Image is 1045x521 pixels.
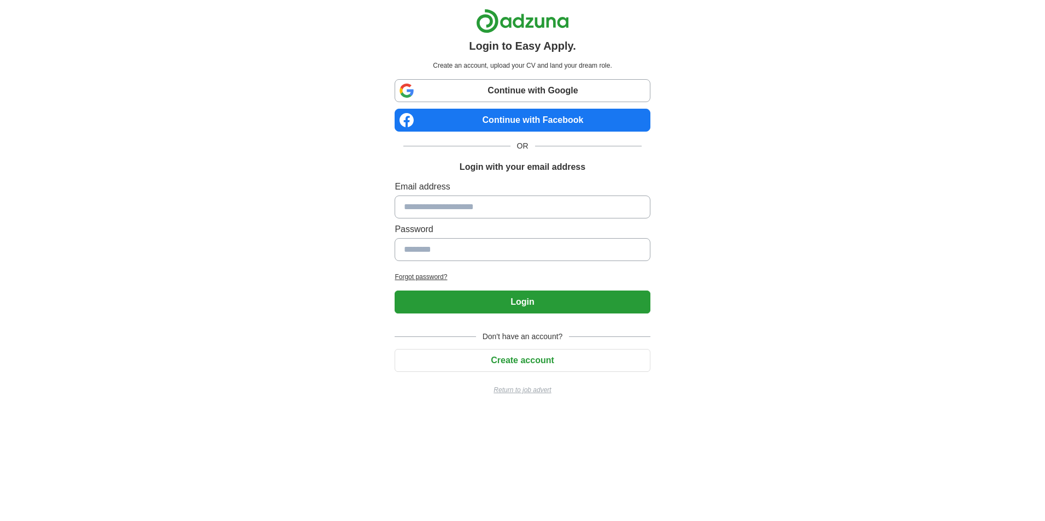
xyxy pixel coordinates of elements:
[395,223,650,236] label: Password
[395,79,650,102] a: Continue with Google
[397,61,648,70] p: Create an account, upload your CV and land your dream role.
[476,331,570,342] span: Don't have an account?
[460,161,585,174] h1: Login with your email address
[469,38,576,54] h1: Login to Easy Apply.
[395,272,650,282] a: Forgot password?
[395,356,650,365] a: Create account
[395,180,650,193] label: Email address
[476,9,569,33] img: Adzuna logo
[395,109,650,132] a: Continue with Facebook
[395,349,650,372] button: Create account
[510,140,535,152] span: OR
[395,385,650,395] a: Return to job advert
[395,291,650,313] button: Login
